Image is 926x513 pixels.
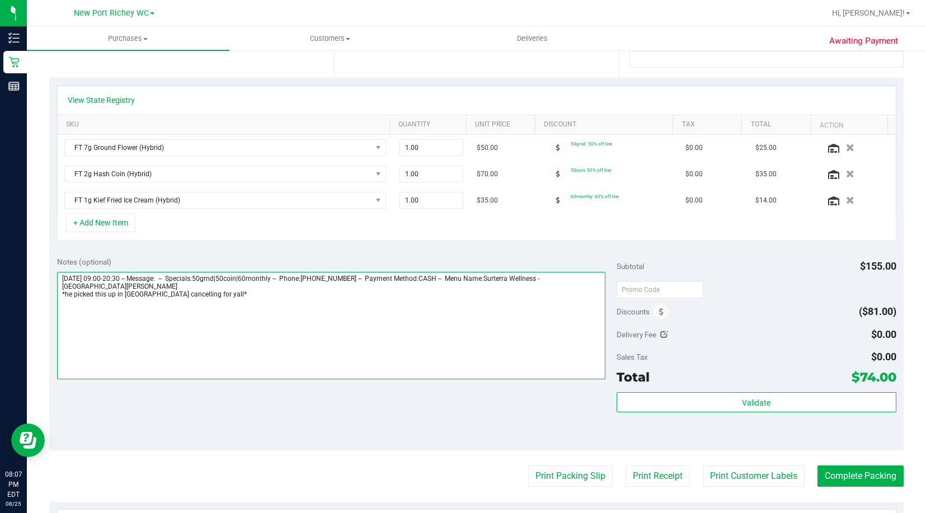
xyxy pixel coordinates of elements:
[229,27,432,50] a: Customers
[860,260,896,272] span: $155.00
[852,369,896,385] span: $74.00
[571,194,619,199] span: 60monthly: 60% off line
[431,27,634,50] a: Deliveries
[8,81,20,92] inline-svg: Reports
[230,34,431,44] span: Customers
[502,34,563,44] span: Deliveries
[682,120,738,129] a: Tax
[829,35,898,48] span: Awaiting Payment
[64,192,386,209] span: NO DATA FOUND
[703,465,805,487] button: Print Customer Labels
[475,120,531,129] a: Unit Price
[755,195,777,206] span: $14.00
[65,140,372,156] span: FT 7g Ground Flower (Hybrid)
[74,8,149,18] span: New Port Richey WC
[400,192,463,208] input: 1.00
[871,328,896,340] span: $0.00
[685,195,703,206] span: $0.00
[571,141,612,147] span: 50grnd: 50% off line
[66,120,386,129] a: SKU
[617,352,648,361] span: Sales Tax
[626,465,690,487] button: Print Receipt
[400,140,463,156] input: 1.00
[742,398,770,407] span: Validate
[5,469,22,500] p: 08:07 PM EDT
[755,143,777,153] span: $25.00
[27,34,229,44] span: Purchases
[817,465,904,487] button: Complete Packing
[65,166,372,182] span: FT 2g Hash Coin (Hybrid)
[811,115,887,135] th: Action
[617,262,644,271] span: Subtotal
[5,500,22,508] p: 08/25
[400,166,463,182] input: 1.00
[398,120,462,129] a: Quantity
[66,213,135,232] button: + Add New Item
[68,95,135,106] a: View State Registry
[528,465,613,487] button: Print Packing Slip
[685,169,703,180] span: $0.00
[617,369,650,385] span: Total
[685,143,703,153] span: $0.00
[617,330,656,339] span: Delivery Fee
[617,302,650,322] span: Discounts
[65,192,372,208] span: FT 1g Kief Fried Ice Cream (Hybrid)
[544,120,669,129] a: Discount
[27,27,229,50] a: Purchases
[477,195,498,206] span: $35.00
[8,57,20,68] inline-svg: Retail
[64,166,386,182] span: NO DATA FOUND
[859,305,896,317] span: ($81.00)
[871,351,896,363] span: $0.00
[8,32,20,44] inline-svg: Inventory
[57,257,111,266] span: Notes (optional)
[477,143,498,153] span: $50.00
[64,139,386,156] span: NO DATA FOUND
[477,169,498,180] span: $70.00
[617,392,896,412] button: Validate
[617,281,703,298] input: Promo Code
[832,8,905,17] span: Hi, [PERSON_NAME]!
[755,169,777,180] span: $35.00
[660,331,668,338] i: Edit Delivery Fee
[11,423,45,457] iframe: Resource center
[751,120,807,129] a: Total
[571,167,611,173] span: 50coin: 50% off line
